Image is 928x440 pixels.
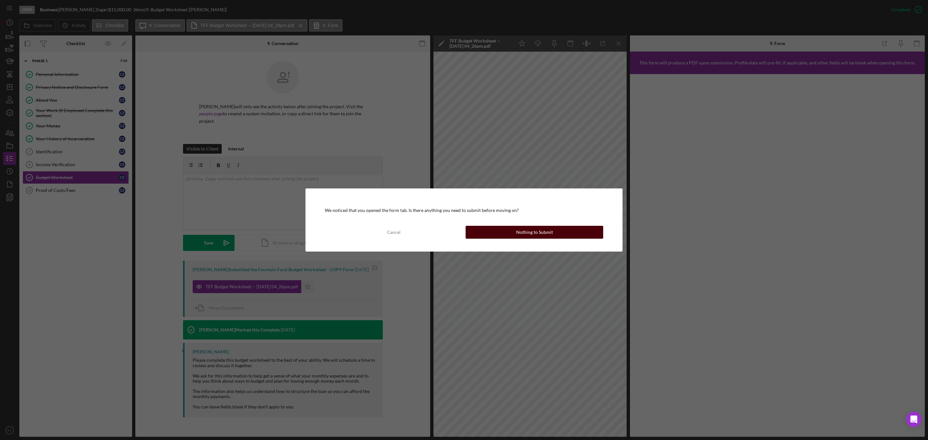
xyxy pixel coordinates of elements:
[906,412,922,427] div: Open Intercom Messenger
[325,226,462,239] button: Cancel
[466,226,603,239] button: Nothing to Submit
[387,226,401,239] div: Cancel
[516,226,553,239] div: Nothing to Submit
[325,208,603,213] div: We noticed that you opened the form tab. Is there anything you need to submit before moving on?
